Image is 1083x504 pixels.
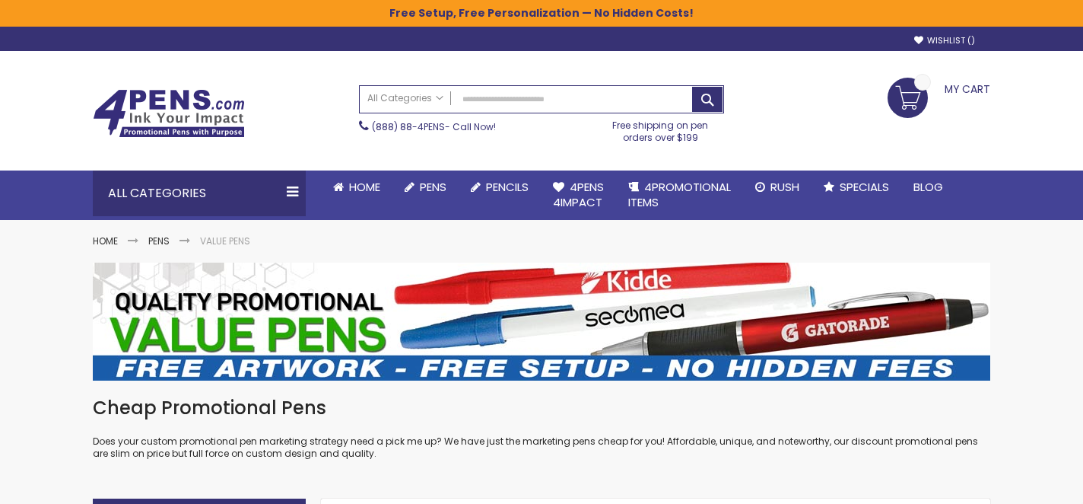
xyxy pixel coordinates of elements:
a: Pens [148,234,170,247]
a: Pencils [459,171,541,204]
span: Pens [420,179,446,195]
img: Value Pens [93,263,990,381]
span: - Call Now! [372,120,496,133]
span: Pencils [486,179,529,195]
a: Home [321,171,392,204]
a: Specials [811,171,901,204]
a: Blog [901,171,955,204]
a: 4Pens4impact [541,171,616,220]
a: Pens [392,171,459,204]
div: Does your custom promotional pen marketing strategy need a pick me up? We have just the marketing... [93,396,990,461]
span: 4Pens 4impact [553,179,604,210]
span: 4PROMOTIONAL ITEMS [628,179,731,210]
a: Rush [743,171,811,204]
a: All Categories [360,86,451,111]
a: (888) 88-4PENS [372,120,445,133]
a: 4PROMOTIONALITEMS [616,171,743,220]
strong: Value Pens [200,234,250,247]
span: Rush [770,179,799,195]
span: Blog [913,179,943,195]
a: Home [93,234,118,247]
span: Home [349,179,380,195]
img: 4Pens Custom Pens and Promotional Products [93,89,245,138]
div: All Categories [93,171,306,216]
h1: Cheap Promotional Pens [93,396,990,420]
a: Wishlist [914,35,975,46]
span: All Categories [367,92,443,104]
span: Specials [840,179,889,195]
div: Free shipping on pen orders over $199 [597,113,725,144]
